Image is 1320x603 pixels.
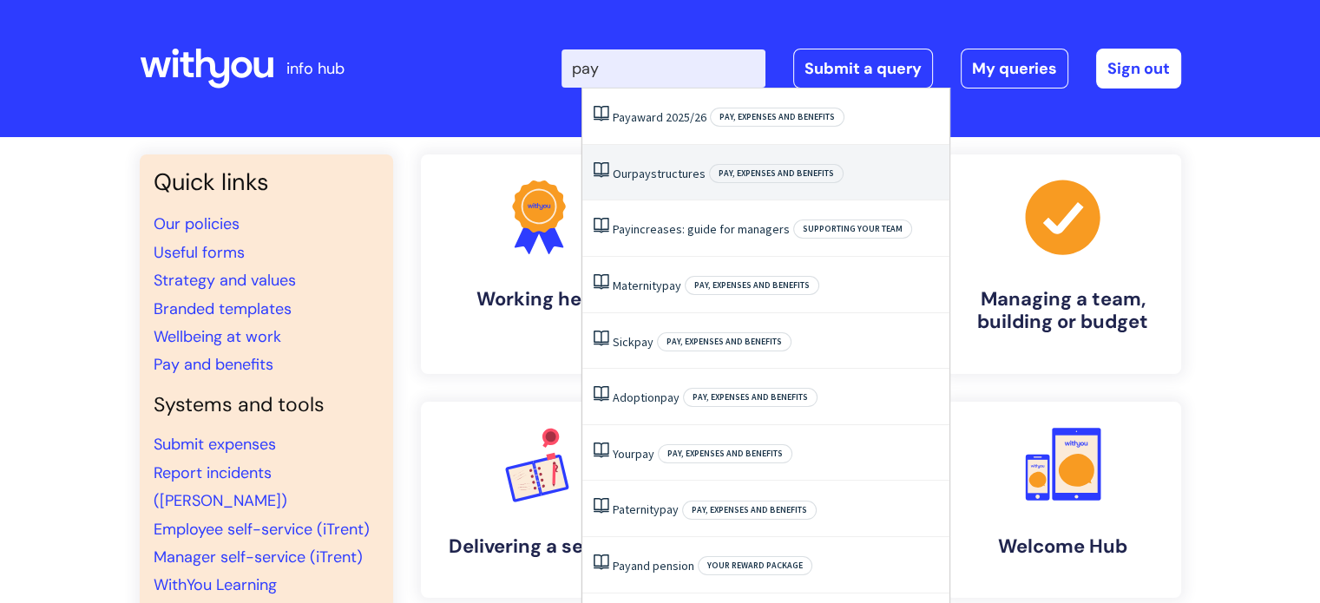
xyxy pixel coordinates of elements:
[682,501,817,520] span: Pay, expenses and benefits
[945,154,1181,374] a: Managing a team, building or budget
[959,288,1167,334] h4: Managing a team, building or budget
[435,288,643,311] h4: Working here
[793,49,933,88] a: Submit a query
[613,390,680,405] a: Adoptionpay
[613,166,706,181] a: Ourpaystructures
[435,535,643,558] h4: Delivering a service
[154,393,379,417] h4: Systems and tools
[961,49,1068,88] a: My queries
[945,402,1181,598] a: Welcome Hub
[635,446,654,462] span: pay
[683,388,818,407] span: Pay, expenses and benefits
[154,326,281,347] a: Wellbeing at work
[154,354,273,375] a: Pay and benefits
[660,501,679,517] span: pay
[662,278,681,293] span: pay
[421,402,657,598] a: Delivering a service
[613,221,631,237] span: Pay
[613,278,681,293] a: Maternitypay
[154,519,370,540] a: Employee self-service (iTrent)
[793,220,912,239] span: Supporting your team
[1096,49,1181,88] a: Sign out
[154,574,277,595] a: WithYou Learning
[613,558,631,574] span: Pay
[710,108,844,127] span: Pay, expenses and benefits
[286,55,345,82] p: info hub
[613,334,653,350] a: Sickpay
[698,556,812,575] span: Your reward package
[154,462,287,511] a: Report incidents ([PERSON_NAME])
[154,434,276,455] a: Submit expenses
[613,558,694,574] a: Payand pension
[154,270,296,291] a: Strategy and values
[685,276,819,295] span: Pay, expenses and benefits
[154,213,240,234] a: Our policies
[657,332,791,351] span: Pay, expenses and benefits
[561,49,765,88] input: Search
[154,547,363,567] a: Manager self-service (iTrent)
[632,166,651,181] span: pay
[613,109,631,125] span: Pay
[613,109,706,125] a: Payaward 2025/26
[154,242,245,263] a: Useful forms
[613,446,654,462] a: Yourpay
[421,154,657,374] a: Working here
[660,390,680,405] span: pay
[613,221,790,237] a: Payincreases: guide for managers
[154,298,292,319] a: Branded templates
[658,444,792,463] span: Pay, expenses and benefits
[634,334,653,350] span: pay
[709,164,844,183] span: Pay, expenses and benefits
[154,168,379,196] h3: Quick links
[561,49,1181,88] div: | -
[613,501,679,517] a: Paternitypay
[959,535,1167,558] h4: Welcome Hub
